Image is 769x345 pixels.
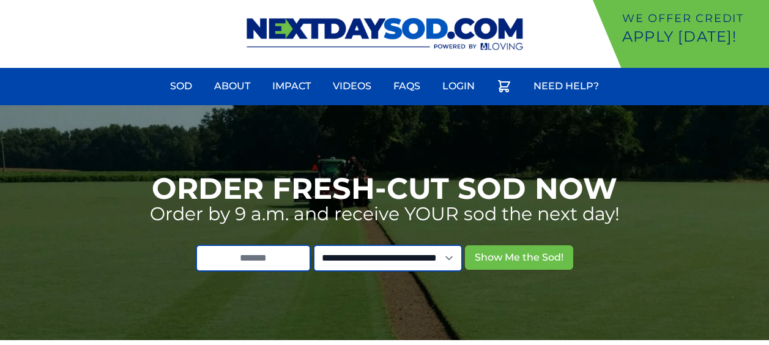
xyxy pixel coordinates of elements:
p: Order by 9 a.m. and receive YOUR sod the next day! [150,203,620,225]
a: About [207,72,258,101]
button: Show Me the Sod! [465,245,573,270]
a: Need Help? [526,72,606,101]
a: Impact [265,72,318,101]
p: We offer Credit [622,10,764,27]
a: Login [435,72,482,101]
a: Sod [163,72,199,101]
a: FAQs [386,72,428,101]
p: Apply [DATE]! [622,27,764,46]
h1: Order Fresh-Cut Sod Now [152,174,617,203]
a: Videos [325,72,379,101]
